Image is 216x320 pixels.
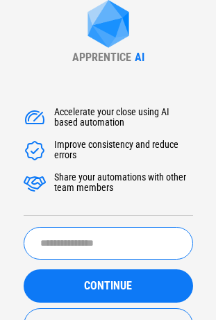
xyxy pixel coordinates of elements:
[24,172,46,194] img: Accelerate
[54,140,193,162] div: Improve consistency and reduce errors
[54,107,193,129] div: Accelerate your close using AI based automation
[24,269,193,303] button: CONTINUE
[72,51,131,64] div: APPRENTICE
[54,172,193,194] div: Share your automations with other team members
[84,280,132,292] span: CONTINUE
[24,140,46,162] img: Accelerate
[135,51,144,64] div: AI
[24,107,46,129] img: Accelerate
